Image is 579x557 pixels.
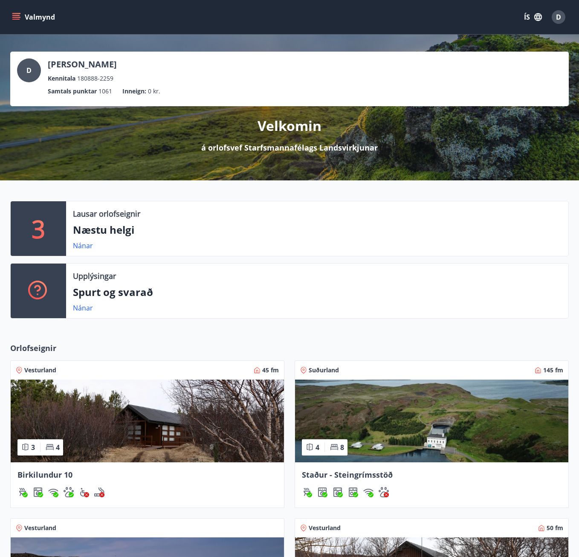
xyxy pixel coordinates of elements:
span: D [26,66,32,75]
div: Þvottavél [333,487,343,497]
img: pxcaIm5dSOV3FS4whs1soiYWTwFQvksT25a9J10C.svg [379,487,389,497]
span: Vesturland [24,366,56,374]
span: Staður - Steingrímsstöð [302,470,393,480]
span: Vesturland [309,524,341,532]
p: Samtals punktar [48,87,97,96]
span: 3 [31,443,35,452]
span: Vesturland [24,524,56,532]
span: 50 fm [547,524,563,532]
span: 1061 [98,87,112,96]
div: Uppþvottavél [348,487,358,497]
span: 180888-2259 [77,74,113,83]
span: Suðurland [309,366,339,374]
p: Upplýsingar [73,270,116,281]
img: 7hj2GulIrg6h11dFIpsIzg8Ak2vZaScVwTihwv8g.svg [348,487,358,497]
p: [PERSON_NAME] [48,58,117,70]
p: Velkomin [258,116,321,135]
span: Orlofseignir [10,342,56,354]
div: Þráðlaust net [48,487,58,497]
span: D [556,12,561,22]
button: D [548,7,569,27]
a: Nánar [73,241,93,250]
p: Kennitala [48,74,75,83]
div: Þurrkari [317,487,327,497]
button: ÍS [519,9,547,25]
span: 8 [340,443,344,452]
p: Lausar orlofseignir [73,208,140,219]
img: ZXjrS3QKesehq6nQAPjaRuRTI364z8ohTALB4wBr.svg [17,487,28,497]
img: Dl16BY4EX9PAW649lg1C3oBuIaAsR6QVDQBO2cTm.svg [33,487,43,497]
img: pxcaIm5dSOV3FS4whs1soiYWTwFQvksT25a9J10C.svg [64,487,74,497]
img: HJRyFFsYp6qjeUYhR4dAD8CaCEsnIFYZ05miwXoh.svg [48,487,58,497]
div: Reykingar / Vape [94,487,104,497]
div: Gasgrill [302,487,312,497]
img: ZXjrS3QKesehq6nQAPjaRuRTI364z8ohTALB4wBr.svg [302,487,312,497]
div: Gæludýr [64,487,74,497]
img: hddCLTAnxqFUMr1fxmbGG8zWilo2syolR0f9UjPn.svg [317,487,327,497]
p: Næstu helgi [73,223,562,237]
div: Gasgrill [17,487,28,497]
p: Inneign : [122,87,146,96]
div: Þvottavél [33,487,43,497]
img: QNIUl6Cv9L9rHgMXwuzGLuiJOj7RKqxk9mBFPqjq.svg [94,487,104,497]
img: Paella dish [295,380,568,462]
div: Þráðlaust net [363,487,373,497]
a: Nánar [73,303,93,313]
div: Gæludýr [379,487,389,497]
p: á orlofsvef Starfsmannafélags Landsvirkjunar [201,142,378,153]
p: 3 [32,212,45,245]
span: 4 [56,443,60,452]
p: Spurt og svarað [73,285,562,299]
span: 4 [316,443,319,452]
span: 45 fm [262,366,279,374]
button: menu [10,9,58,25]
span: 0 kr. [148,87,160,96]
img: HJRyFFsYp6qjeUYhR4dAD8CaCEsnIFYZ05miwXoh.svg [363,487,373,497]
img: 8IYIKVZQyRlUC6HQIIUSdjpPGRncJsz2RzLgWvp4.svg [79,487,89,497]
img: Paella dish [11,380,284,462]
img: Dl16BY4EX9PAW649lg1C3oBuIaAsR6QVDQBO2cTm.svg [333,487,343,497]
span: Birkilundur 10 [17,470,72,480]
div: Aðgengi fyrir hjólastól [79,487,89,497]
span: 145 fm [543,366,563,374]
